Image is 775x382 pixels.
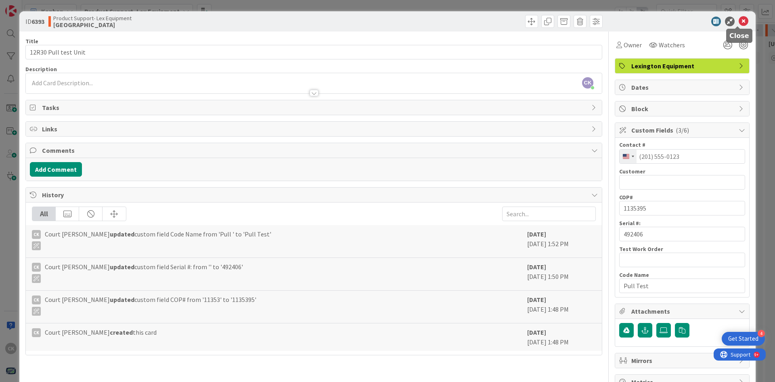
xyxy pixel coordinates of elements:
[619,142,745,148] div: Contact #
[619,168,645,175] label: Customer
[659,40,685,50] span: Watchers
[758,330,765,337] div: 4
[631,104,735,114] span: Block
[728,335,758,343] div: Get Started
[32,263,41,272] div: CK
[31,17,44,25] b: 6393
[527,263,546,271] b: [DATE]
[53,21,132,28] b: [GEOGRAPHIC_DATA]
[582,77,593,89] span: CK
[502,207,596,221] input: Search...
[30,162,82,177] button: Add Comment
[631,356,735,365] span: Mirrors
[25,38,38,45] label: Title
[527,295,546,304] b: [DATE]
[41,3,45,10] div: 9+
[25,17,44,26] span: ID
[619,271,649,279] label: Code Name
[527,295,596,319] div: [DATE] 1:48 PM
[619,245,663,253] label: Test Work Order
[624,40,642,50] span: Owner
[631,61,735,71] span: Lexington Equipment
[42,103,587,112] span: Tasks
[527,230,546,238] b: [DATE]
[45,229,271,250] span: Court [PERSON_NAME] custom field Code Name from 'Pull ' to 'Pull Test'
[620,150,637,163] button: Change country, selected United States (+1)
[32,230,41,239] div: CK
[110,328,133,336] b: created
[32,328,41,337] div: CK
[45,327,157,337] span: Court [PERSON_NAME] this card
[110,230,134,238] b: updated
[619,149,745,164] input: (201) 555-0123
[619,194,633,201] label: COP#
[631,306,735,316] span: Attachments
[45,262,243,283] span: Court [PERSON_NAME] custom field Serial #: from '' to '492406'
[729,32,749,40] h5: Close
[42,190,587,200] span: History
[527,229,596,253] div: [DATE] 1:52 PM
[631,125,735,135] span: Custom Fields
[42,124,587,134] span: Links
[32,295,41,304] div: CK
[527,327,596,347] div: [DATE] 1:48 PM
[32,207,56,221] div: All
[527,328,546,336] b: [DATE]
[676,126,689,134] span: ( 3/6 )
[17,1,37,11] span: Support
[42,146,587,155] span: Comments
[25,45,602,59] input: type card name here...
[25,65,57,73] span: Description
[619,219,641,227] label: Serial #:
[45,295,256,316] span: Court [PERSON_NAME] custom field COP# from '11353' to '1135395'
[110,295,134,304] b: updated
[53,15,132,21] span: Product Support- Lex Equipment
[631,82,735,92] span: Dates
[527,262,596,286] div: [DATE] 1:50 PM
[110,263,134,271] b: updated
[722,332,765,346] div: Open Get Started checklist, remaining modules: 4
